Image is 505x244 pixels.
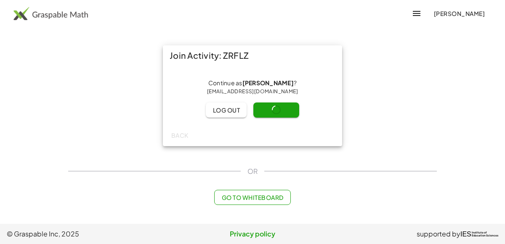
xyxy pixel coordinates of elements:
[7,229,170,239] span: © Graspable Inc, 2025
[242,79,294,87] strong: [PERSON_NAME]
[221,194,283,201] span: Go to Whiteboard
[214,190,290,205] button: Go to Whiteboard
[170,229,334,239] a: Privacy policy
[247,166,258,176] span: OR
[170,79,335,96] div: Continue as ?
[417,229,460,239] span: supported by
[472,231,498,237] span: Institute of Education Sciences
[163,45,342,66] div: Join Activity: ZRFLZ
[427,6,492,21] button: [PERSON_NAME]
[170,87,335,96] div: [EMAIL_ADDRESS][DOMAIN_NAME]
[213,106,240,114] span: Log out
[206,102,247,118] button: Log out
[460,230,471,238] span: IES
[460,229,498,239] a: IESInstitute ofEducation Sciences
[433,10,485,17] span: [PERSON_NAME]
